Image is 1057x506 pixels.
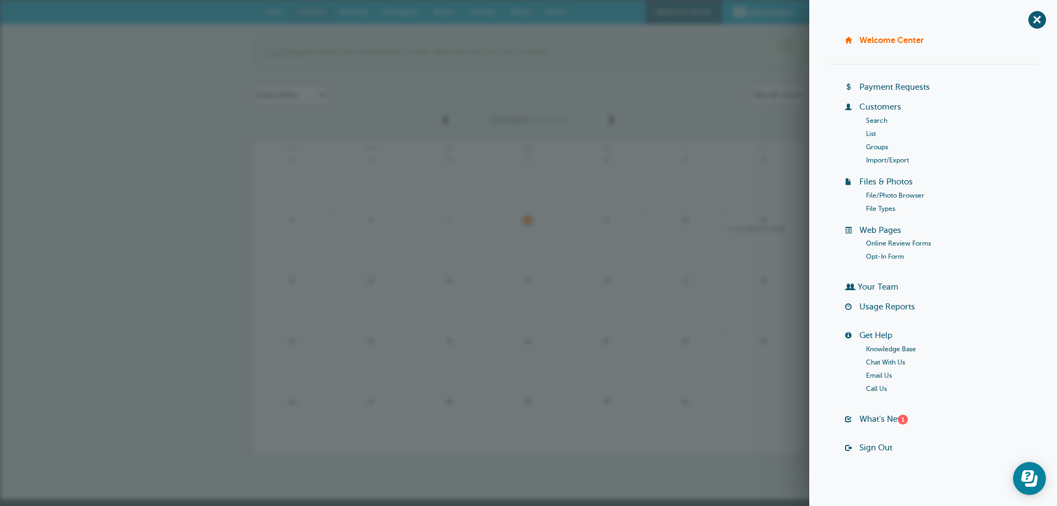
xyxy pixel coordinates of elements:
[858,282,898,291] a: Your Team
[523,397,533,405] span: 29
[859,35,924,45] a: Welcome Center
[680,397,690,405] span: 31
[602,397,612,405] span: 30
[725,141,804,152] span: Sat
[759,397,769,405] span: 1
[1025,7,1049,32] span: +
[489,141,567,152] span: Wed
[866,253,904,260] a: Opt-In Form
[866,385,887,393] a: Call Us
[444,215,454,224] span: 7
[602,336,612,345] span: 23
[546,8,563,16] span: More
[602,276,612,284] span: 16
[866,156,909,164] a: Import/Export
[680,276,690,284] span: 17
[602,155,612,163] span: 2
[680,215,690,224] span: 10
[866,205,895,213] a: File Types
[511,8,531,16] span: Billing
[1013,462,1046,495] iframe: Resource center
[468,8,495,16] span: Settings
[728,226,800,232] span: Goodwillie, Luke
[759,336,769,345] span: 25
[265,47,792,57] p: to attach files and photos to the appointment you just created.
[340,8,368,16] span: Booking
[444,336,454,345] span: 21
[859,331,892,340] a: Get Help
[866,192,924,199] a: File/Photo Browser
[287,215,297,224] span: 5
[866,130,876,138] a: List
[859,443,892,452] a: Sign Out
[366,276,376,284] span: 13
[287,336,297,345] span: 19
[866,117,887,124] a: Search
[253,141,331,152] span: Sun
[728,226,800,232] a: 12pm[PERSON_NAME]
[646,141,724,152] span: Fri
[523,336,533,345] span: 22
[859,177,913,186] a: Files & Photos
[759,276,769,284] span: 18
[866,240,931,247] a: Online Review Forms
[411,141,489,152] span: Tue
[680,155,690,163] span: 3
[523,276,533,284] span: 15
[866,358,905,366] a: Chat With Us
[444,397,454,405] span: 28
[523,155,533,163] span: 1
[866,143,888,151] a: Groups
[444,276,454,284] span: 14
[859,302,915,311] a: Usage Reports
[434,8,453,16] span: Blasts
[866,372,892,379] a: Email Us
[680,336,690,345] span: 24
[366,215,376,224] span: 6
[602,215,612,224] span: 9
[332,141,410,152] span: Mon
[898,415,908,425] div: 1
[759,155,769,163] span: 4
[457,108,600,132] a: October 2025
[265,47,306,57] a: Click here
[366,155,376,163] span: 29
[859,226,901,235] a: Web Pages
[444,155,454,163] span: 30
[296,8,326,16] span: Calendar
[287,397,297,405] span: 26
[859,415,908,423] a: What's New?
[734,226,746,232] span: 12pm
[287,155,297,163] span: 28
[383,8,418,16] span: Messaging
[866,345,916,353] a: Knowledge Base
[266,8,282,16] span: New
[287,276,297,284] span: 12
[759,215,769,224] span: 11
[290,5,333,19] a: Calendar
[366,397,376,405] span: 27
[366,336,376,345] span: 20
[534,113,559,126] span: 2025
[489,113,531,126] span: October
[568,141,646,152] span: Thu
[780,40,792,52] span: ×
[523,215,533,224] span: 8
[859,83,930,91] a: Payment Requests
[859,102,901,111] a: Customers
